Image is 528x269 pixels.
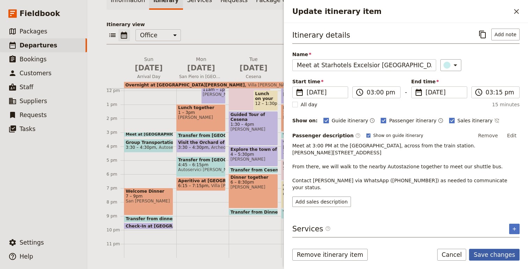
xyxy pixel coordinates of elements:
div: Group Transportation from [GEOGRAPHIC_DATA]3:30 – 4:30pmAutoservici [PERSON_NAME] [124,139,173,153]
span: [DATE] [426,88,463,97]
button: Time shown on passenger itinerary [438,116,443,125]
div: Free time5 – 6:30pm [281,160,330,180]
div: 8 pm [107,199,124,205]
span: San Piero in [GEOGRAPHIC_DATA] [176,74,226,79]
input: Name [292,59,436,71]
button: ​ [440,59,461,71]
div: Aperitivo or dinner on your own6:30 – 8:30pm [281,181,330,208]
input: ​ [367,88,396,97]
span: 3:30 – 4:30pm [178,145,208,150]
div: 7 pm [107,185,124,191]
span: ​ [295,88,304,97]
button: Remove [475,130,501,141]
div: Meet at [GEOGRAPHIC_DATA] [124,132,173,137]
div: Guided Tour of Cesena1:30 – 4pm[PERSON_NAME] [229,111,278,146]
span: ​ [355,133,361,138]
span: Customers [20,70,51,77]
span: 1 – 3pm [178,110,224,115]
div: Visit the Orchard of Forgotten Fruits3:30 – 4:30pmArcheologia Arborea [176,139,226,153]
span: Guide itinerary [332,117,368,124]
button: Add note [491,29,520,40]
p: Itinerary view [107,21,509,28]
button: Tue [DATE]Cesena [229,56,281,82]
span: Autoservici [PERSON_NAME] [156,145,218,150]
span: [PERSON_NAME] [283,92,329,97]
span: Lunch on your own [255,91,277,101]
button: Cancel [437,249,467,261]
span: [PERSON_NAME] [178,115,224,120]
span: ​ [475,88,483,97]
span: ​ [325,226,331,231]
span: 7 – 9pm [126,194,171,199]
span: [DATE] [307,88,344,97]
span: End time [411,78,467,85]
span: - [405,88,407,98]
div: Guided Tour of Cesenatico11am – 1pm[PERSON_NAME] [281,76,330,104]
span: Passenger itinerary [389,117,436,124]
button: Mon [DATE]San Piero in [GEOGRAPHIC_DATA] [176,56,229,82]
span: Explore the town of [GEOGRAPHIC_DATA] [230,147,276,152]
div: Check-In at [GEOGRAPHIC_DATA][PERSON_NAME] [124,223,173,229]
div: Master Cooking Class11am – 1pm[PERSON_NAME] [201,76,226,104]
span: [DATE] [232,63,276,73]
span: ​ [325,226,331,234]
span: Free time [283,161,329,166]
span: Villa [PERSON_NAME] [208,183,256,188]
span: 12 – 1:30pm [255,101,277,106]
span: Bookings [20,56,46,63]
div: 5 pm [107,157,124,163]
span: 6:15 – 7:15pm [178,183,208,188]
div: Transfer from Dinner to Hotel [229,209,278,215]
span: 15 minutes [492,101,520,108]
span: Visit to [GEOGRAPHIC_DATA] [283,140,329,150]
div: 12 pm [107,88,124,93]
h2: Update itinerary item [292,6,511,17]
div: Lunch together1 – 3pmLa Saluma [281,104,330,132]
div: Explore the town of [GEOGRAPHIC_DATA]4 – 5:30pm[PERSON_NAME] [229,146,278,167]
span: [DATE] [179,63,223,73]
span: Group Transportation from [GEOGRAPHIC_DATA] [126,140,171,145]
span: Archeologia Arborea [208,145,254,150]
button: Add service inclusion [509,224,520,234]
span: 11am – 1pm [283,87,329,92]
span: [PERSON_NAME] [230,157,276,162]
span: La Saluma [283,115,329,120]
button: Add sales description [292,197,351,207]
div: Transfer from [GEOGRAPHIC_DATA] to Hotel [281,209,330,219]
span: Transfer from [GEOGRAPHIC_DATA] to Hotel [283,210,389,215]
span: Guided Tour of Cesena [230,112,276,122]
span: Transfer from dinner to Hotel [126,216,198,221]
span: 5 – 6:30pm [283,166,329,171]
span: 6 – 8:30pm [230,180,276,185]
span: Dinner together [230,175,276,180]
span: 1 – 3pm [283,110,329,115]
div: Transfer from [GEOGRAPHIC_DATA] in [GEOGRAPHIC_DATA] to [GEOGRAPHIC_DATA] [176,132,226,139]
span: Check-In at [GEOGRAPHIC_DATA][PERSON_NAME] [126,224,245,228]
span: Arrival Day [124,74,174,79]
span: [DATE] [127,63,171,73]
h3: Services [292,224,331,234]
span: Autoservici [PERSON_NAME] [178,167,224,172]
span: Transfer from [GEOGRAPHIC_DATA] in [GEOGRAPHIC_DATA] to [GEOGRAPHIC_DATA] [178,133,377,138]
span: 3:30 – 5pm [283,150,329,155]
span: Villa [PERSON_NAME] [245,83,293,87]
div: 10 pm [107,227,124,233]
span: Cesena [229,74,278,79]
div: Transfer from [GEOGRAPHIC_DATA] to [GEOGRAPHIC_DATA] [281,132,330,139]
h2: Sun [127,56,171,73]
span: 4 – 5:30pm [230,152,276,157]
label: Passenger description [292,132,361,139]
span: ​ [415,88,423,97]
div: 9 pm [107,213,124,219]
p: Meet at 3:00 PM at the [GEOGRAPHIC_DATA], across from the train station. [PERSON_NAME][STREET_ADD... [292,142,520,191]
span: Start time [292,78,348,85]
div: Visit to [GEOGRAPHIC_DATA]3:30 – 5pm [281,139,330,160]
button: Remove itinerary item [292,249,368,261]
div: 4 pm [107,144,124,149]
span: [PERSON_NAME] [203,92,224,97]
button: List view [107,29,118,41]
div: Lunch together1 – 3pm[PERSON_NAME] [176,104,226,132]
div: Transfer from Cesena to Dinner [229,167,278,174]
span: Suppliers [20,98,47,105]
